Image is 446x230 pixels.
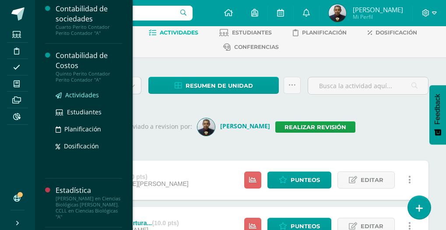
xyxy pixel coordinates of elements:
[376,29,417,36] span: Dosificación
[56,4,122,24] div: Contabilidad de sociedades
[56,71,122,83] div: Quinto Perito Contador Perito Contador "A"
[220,122,270,130] strong: [PERSON_NAME]
[64,125,101,133] span: Planificación
[267,172,331,189] a: Punteos
[234,44,279,50] span: Conferencias
[368,26,417,40] a: Dosificación
[56,24,122,36] div: Cuarto Perito Contador Perito Contador "A"
[232,29,272,36] span: Estudiantes
[223,40,279,54] a: Conferencias
[149,26,198,40] a: Actividades
[56,124,122,134] a: Planificación
[56,196,122,220] div: [PERSON_NAME] en Ciencias Biológicas [PERSON_NAME]. CCLL en Ciencias Biológicas "A"
[302,29,347,36] span: Planificación
[56,185,122,220] a: Estadística[PERSON_NAME] en Ciencias Biológicas [PERSON_NAME]. CCLL en Ciencias Biológicas "A"
[219,26,272,40] a: Estudiantes
[56,51,122,83] a: Contabilidad de CostosQuinto Perito Contador Perito Contador "A"
[56,51,122,71] div: Contabilidad de Costos
[186,78,253,94] span: Resumen de unidad
[125,122,192,130] span: Enviado a revision por:
[56,4,122,36] a: Contabilidad de sociedadesCuarto Perito Contador Perito Contador "A"
[361,172,383,188] span: Editar
[56,185,122,196] div: Estadística
[197,122,275,130] a: [PERSON_NAME]
[429,85,446,144] button: Feedback - Mostrar encuesta
[64,142,99,150] span: Dosificación
[119,180,189,187] span: [DATE][PERSON_NAME]
[293,26,347,40] a: Planificación
[152,220,179,227] strong: (10.0 pts)
[65,91,99,99] span: Actividades
[120,173,147,180] strong: (30.0 pts)
[197,118,215,136] img: 0044c8c87f45057453d3c31a330aa4ce.png
[56,107,122,117] a: Estudiantes
[353,13,403,21] span: Mi Perfil
[308,77,428,94] input: Busca la actividad aquí...
[56,141,122,151] a: Dosificación
[160,29,198,36] span: Actividades
[56,90,122,100] a: Actividades
[434,94,442,124] span: Feedback
[291,172,320,188] span: Punteos
[329,4,346,22] img: 95b3710bf020b3bacc298da9a37dfd61.png
[67,108,102,116] span: Estudiantes
[148,77,279,94] a: Resumen de unidad
[353,5,403,14] span: [PERSON_NAME]
[275,121,355,133] a: Realizar revisión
